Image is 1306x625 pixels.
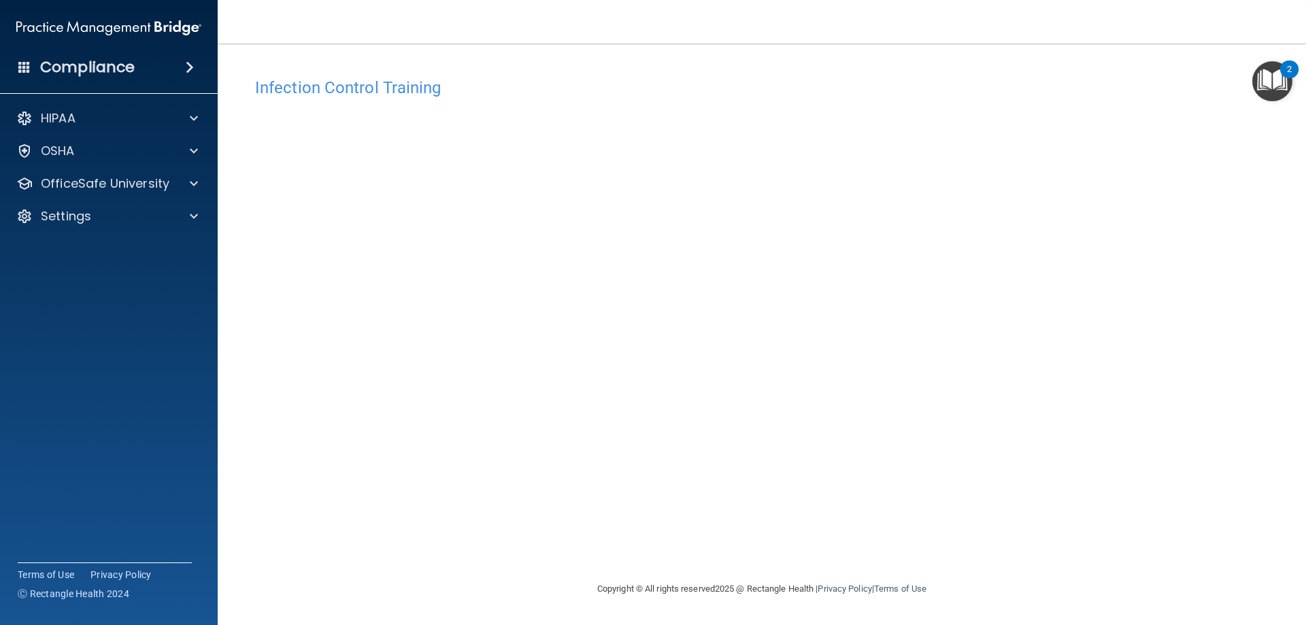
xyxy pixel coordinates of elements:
[90,568,152,581] a: Privacy Policy
[874,584,926,594] a: Terms of Use
[40,58,135,77] h4: Compliance
[818,584,871,594] a: Privacy Policy
[1238,531,1290,583] iframe: Drift Widget Chat Controller
[16,175,198,192] a: OfficeSafe University
[41,175,169,192] p: OfficeSafe University
[41,143,75,159] p: OSHA
[514,567,1010,611] div: Copyright © All rights reserved 2025 @ Rectangle Health | |
[16,143,198,159] a: OSHA
[255,104,935,522] iframe: infection-control-training
[18,568,74,581] a: Terms of Use
[1287,69,1292,87] div: 2
[41,208,91,224] p: Settings
[16,110,198,126] a: HIPAA
[18,587,129,601] span: Ⓒ Rectangle Health 2024
[41,110,76,126] p: HIPAA
[1252,61,1292,101] button: Open Resource Center, 2 new notifications
[16,14,201,41] img: PMB logo
[255,79,1269,97] h4: Infection Control Training
[16,208,198,224] a: Settings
